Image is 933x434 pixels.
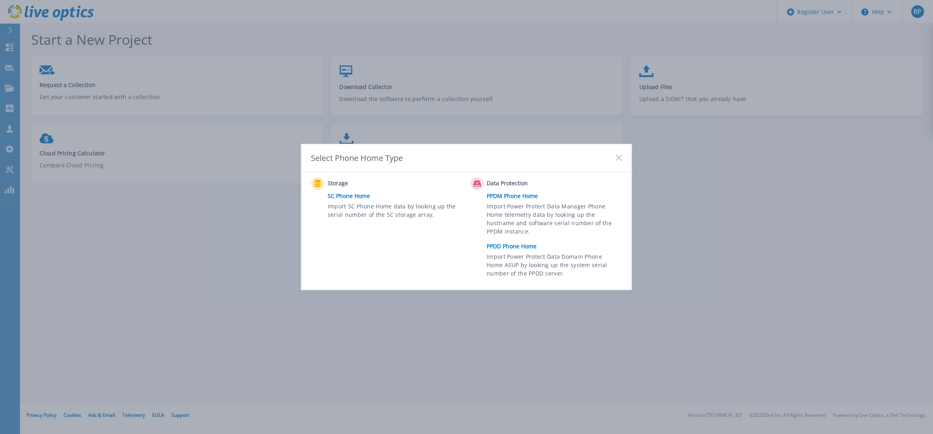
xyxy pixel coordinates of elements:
span: Import Power Protect Data Manager Phone Home telemetry data by looking up the hostname and softwa... [487,202,620,239]
a: PPDM Phone Home [487,190,626,202]
div: Select Phone Home Type [311,153,404,163]
span: Storage [328,179,407,188]
a: PPDD Phone Home [487,240,626,252]
span: Import SC Phone Home data by looking up the serial number of the SC storage array. [328,202,461,220]
a: SC Phone Home [328,190,467,202]
span: Data Protection [487,179,567,188]
span: Import Power Protect Data Domain Phone Home ASUP by looking up the system serial number of the PP... [487,252,620,280]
